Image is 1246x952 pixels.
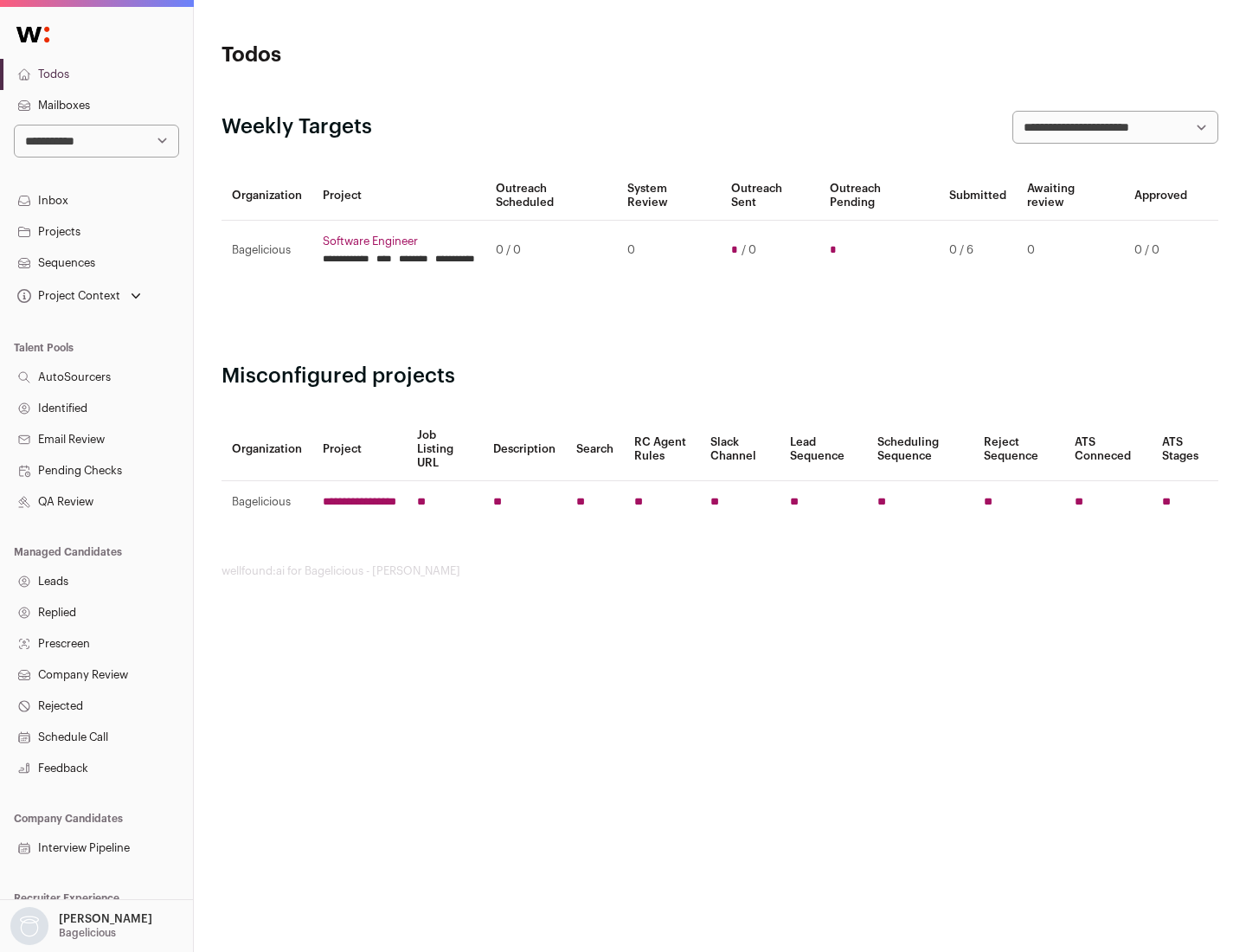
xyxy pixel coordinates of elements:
[485,221,617,280] td: 0 / 0
[59,912,152,926] p: [PERSON_NAME]
[312,171,485,221] th: Project
[222,564,1218,578] footer: wellfound:ai for Bagelicious - [PERSON_NAME]
[1124,221,1198,280] td: 0 / 0
[700,418,780,481] th: Slack Channel
[939,221,1017,280] td: 0 / 6
[10,907,48,945] img: nopic.png
[407,418,483,481] th: Job Listing URL
[742,243,756,257] span: / 0
[624,418,699,481] th: RC Agent Rules
[222,171,312,221] th: Organization
[222,481,312,524] td: Bagelicious
[566,418,624,481] th: Search
[323,235,475,248] a: Software Engineer
[483,418,566,481] th: Description
[59,926,116,940] p: Bagelicious
[721,171,820,221] th: Outreach Sent
[780,418,867,481] th: Lead Sequence
[222,113,372,141] h2: Weekly Targets
[7,17,59,52] img: Wellfound
[1124,171,1198,221] th: Approved
[222,418,312,481] th: Organization
[1064,418,1151,481] th: ATS Conneced
[939,171,1017,221] th: Submitted
[312,418,407,481] th: Project
[222,221,312,280] td: Bagelicious
[617,221,720,280] td: 0
[222,363,1218,390] h2: Misconfigured projects
[867,418,973,481] th: Scheduling Sequence
[485,171,617,221] th: Outreach Scheduled
[819,171,938,221] th: Outreach Pending
[14,284,145,308] button: Open dropdown
[973,418,1065,481] th: Reject Sequence
[1017,221,1124,280] td: 0
[7,907,156,945] button: Open dropdown
[14,289,120,303] div: Project Context
[222,42,554,69] h1: Todos
[617,171,720,221] th: System Review
[1152,418,1218,481] th: ATS Stages
[1017,171,1124,221] th: Awaiting review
